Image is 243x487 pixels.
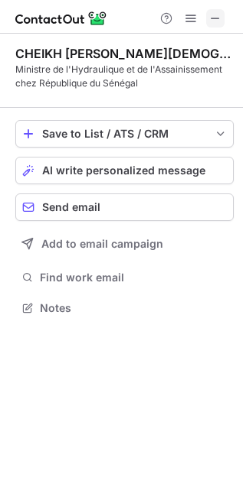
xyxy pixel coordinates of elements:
[15,120,234,148] button: save-profile-one-click
[42,201,100,213] span: Send email
[15,193,234,221] button: Send email
[41,238,163,250] span: Add to email campaign
[42,128,207,140] div: Save to List / ATS / CRM
[42,164,205,177] span: AI write personalized message
[15,297,234,319] button: Notes
[15,267,234,288] button: Find work email
[40,271,228,284] span: Find work email
[15,230,234,258] button: Add to email campaign
[15,157,234,184] button: AI write personalized message
[40,301,228,315] span: Notes
[15,63,234,90] div: Ministre de l'Hydraulique et de l'Assainissement chez République du Sénégal
[15,9,107,28] img: ContactOut v5.3.10
[15,46,234,61] div: CHEIKH [PERSON_NAME][DEMOGRAPHIC_DATA]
